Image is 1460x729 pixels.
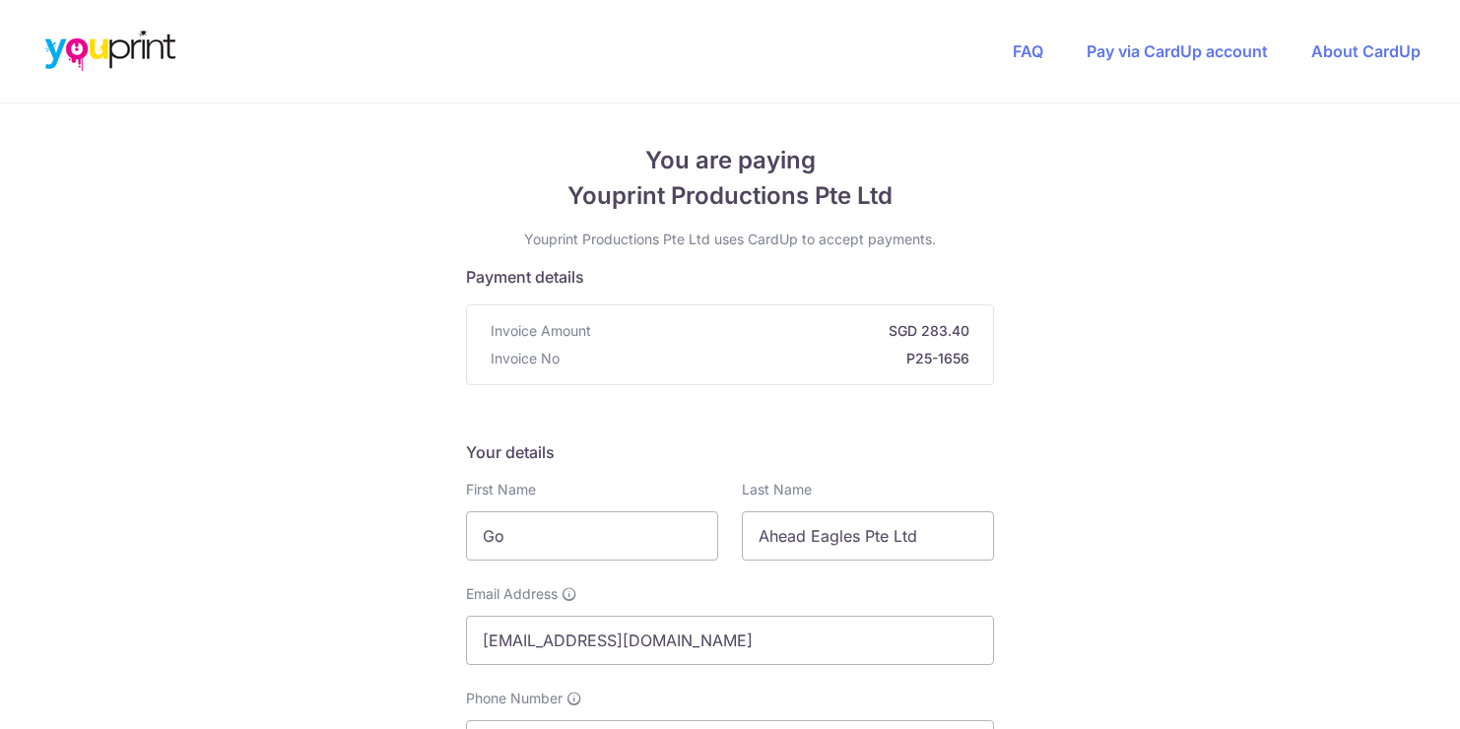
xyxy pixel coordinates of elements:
[466,511,718,561] input: First name
[466,440,994,464] h5: Your details
[466,480,536,499] label: First Name
[1311,41,1421,61] a: About CardUp
[1013,41,1043,61] a: FAQ
[466,143,994,178] span: You are paying
[466,616,994,665] input: Email address
[491,321,591,341] span: Invoice Amount
[491,349,560,368] span: Invoice No
[466,689,563,708] span: Phone Number
[599,321,969,341] strong: SGD 283.40
[466,265,994,289] h5: Payment details
[466,584,558,604] span: Email Address
[466,230,994,249] p: Youprint Productions Pte Ltd uses CardUp to accept payments.
[466,178,994,214] span: Youprint Productions Pte Ltd
[567,349,969,368] strong: P25-1656
[742,511,994,561] input: Last name
[742,480,812,499] label: Last Name
[1087,41,1268,61] a: Pay via CardUp account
